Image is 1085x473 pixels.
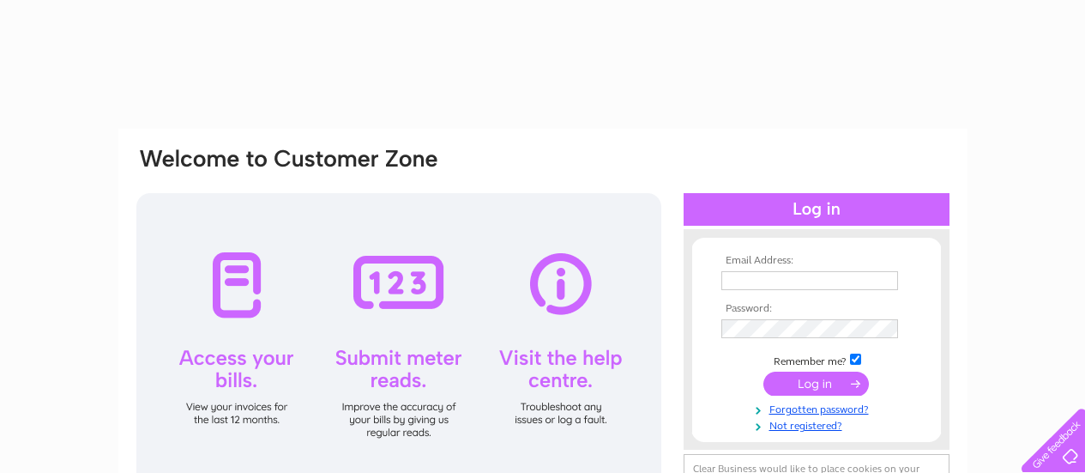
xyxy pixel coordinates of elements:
th: Email Address: [717,255,916,267]
input: Submit [763,372,869,396]
th: Password: [717,303,916,315]
td: Remember me? [717,351,916,368]
a: Forgotten password? [721,400,916,416]
a: Not registered? [721,416,916,433]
